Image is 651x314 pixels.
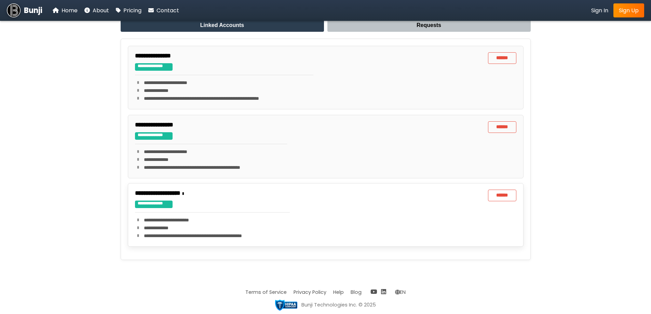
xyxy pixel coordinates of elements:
a: YouTube [370,288,377,296]
span: Pricing [123,6,141,14]
a: Sign Up [613,3,644,17]
a: Privacy Policy [294,289,326,296]
span: Bunji [24,5,42,16]
a: About [84,6,109,15]
span: Sign Up [619,6,639,14]
span: Sign In [591,6,608,14]
span: Change language [395,289,406,296]
button: Requests [327,19,531,32]
a: Terms of Service [245,289,287,296]
a: Help [333,289,344,296]
a: Pricing [116,6,141,15]
span: Home [62,6,78,14]
span: Contact [157,6,179,14]
img: Bunji Dental Referral Management [7,3,21,17]
a: Blog [351,289,362,296]
span: About [93,6,109,14]
a: Bunji [7,3,42,17]
a: Home [53,6,78,15]
a: LinkedIn [381,288,386,296]
a: Contact [148,6,179,15]
div: Bunji Technologies Inc. © 2025 [301,301,376,309]
img: HIPAA compliant [275,300,297,311]
a: Sign In [591,6,608,15]
button: Linked Accounts [121,19,324,32]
